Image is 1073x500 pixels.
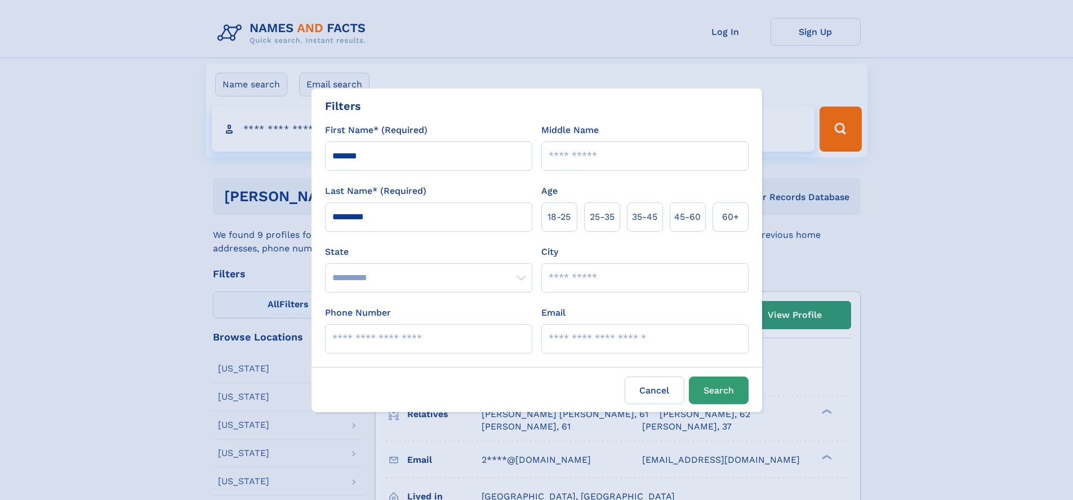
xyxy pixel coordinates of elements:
label: Middle Name [541,123,599,137]
span: 35‑45 [632,210,657,224]
span: 18‑25 [547,210,571,224]
label: Email [541,306,566,320]
span: 60+ [722,210,739,224]
div: Filters [325,98,361,114]
label: City [541,245,558,259]
label: First Name* (Required) [325,123,428,137]
span: 25‑35 [590,210,615,224]
label: Cancel [625,377,684,404]
span: 45‑60 [674,210,701,224]
label: Last Name* (Required) [325,184,426,198]
button: Search [689,377,749,404]
label: Age [541,184,558,198]
label: State [325,245,532,259]
label: Phone Number [325,306,391,320]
